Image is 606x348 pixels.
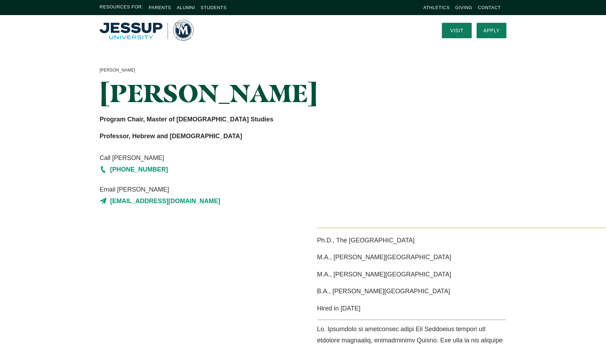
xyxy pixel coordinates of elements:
strong: Professor, Hebrew and [DEMOGRAPHIC_DATA] [100,133,242,140]
p: B.A., [PERSON_NAME][GEOGRAPHIC_DATA] [317,286,506,297]
strong: Program Chair, Master of [DEMOGRAPHIC_DATA] Studies [100,116,273,123]
a: [EMAIL_ADDRESS][DOMAIN_NAME] [100,195,366,207]
a: Contact [478,5,501,10]
span: Call [PERSON_NAME] [100,152,366,163]
a: Alumni [177,5,195,10]
p: M.A., [PERSON_NAME][GEOGRAPHIC_DATA] [317,269,506,280]
a: Visit [442,23,472,38]
a: Students [201,5,227,10]
a: [PERSON_NAME] [100,67,135,74]
a: Parents [149,5,171,10]
h1: [PERSON_NAME] [100,80,366,107]
a: Athletics [423,5,450,10]
p: M.A., [PERSON_NAME][GEOGRAPHIC_DATA] [317,252,506,263]
a: [PHONE_NUMBER] [100,164,366,175]
a: Home [100,20,194,41]
span: Resources For: [100,4,143,12]
a: Giving [455,5,472,10]
img: RebekahJosbergerHeadshot [100,234,135,234]
span: Email [PERSON_NAME] [100,184,366,195]
img: Multnomah University Logo [100,20,194,41]
p: Ph.D., The [GEOGRAPHIC_DATA] [317,235,506,246]
a: Apply [477,23,506,38]
p: Hired in [DATE] [317,303,506,314]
